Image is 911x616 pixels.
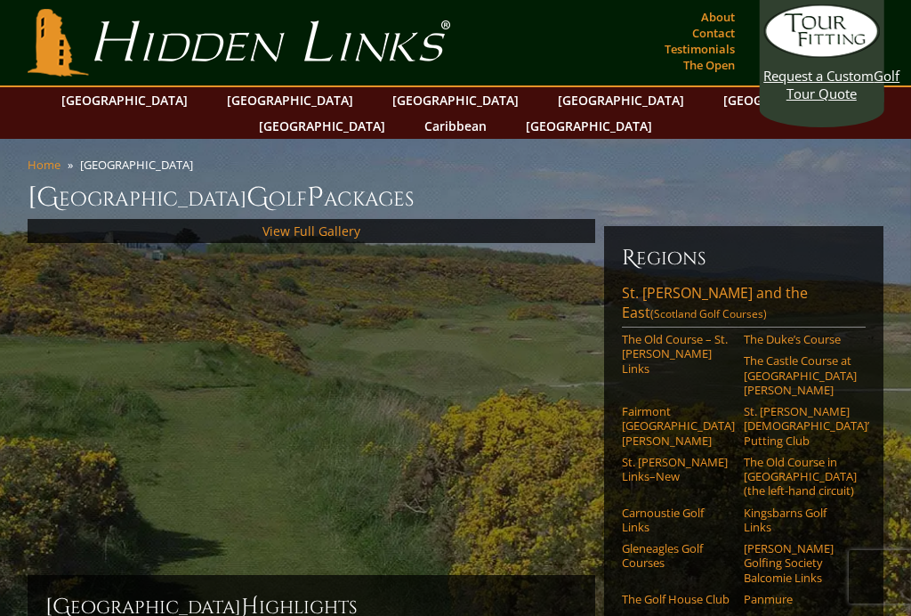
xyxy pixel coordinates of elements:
[744,404,854,448] a: St. [PERSON_NAME] [DEMOGRAPHIC_DATA]’ Putting Club
[415,113,496,139] a: Caribbean
[622,244,866,272] h6: Regions
[744,541,854,585] a: [PERSON_NAME] Golfing Society Balcomie Links
[383,87,528,113] a: [GEOGRAPHIC_DATA]
[744,506,854,535] a: Kingsbarns Golf Links
[52,87,197,113] a: [GEOGRAPHIC_DATA]
[697,4,739,29] a: About
[714,87,859,113] a: [GEOGRAPHIC_DATA]
[517,113,661,139] a: [GEOGRAPHIC_DATA]
[549,87,693,113] a: [GEOGRAPHIC_DATA]
[763,67,874,85] span: Request a Custom
[246,180,269,215] span: G
[660,36,739,61] a: Testimonials
[250,113,394,139] a: [GEOGRAPHIC_DATA]
[679,53,739,77] a: The Open
[744,592,854,606] a: Panmure
[622,541,732,571] a: Gleneagles Golf Courses
[218,87,362,113] a: [GEOGRAPHIC_DATA]
[763,4,879,102] a: Request a CustomGolf Tour Quote
[622,332,732,376] a: The Old Course – St. [PERSON_NAME] Links
[744,353,854,397] a: The Castle Course at [GEOGRAPHIC_DATA][PERSON_NAME]
[622,592,732,606] a: The Golf House Club
[622,455,732,484] a: St. [PERSON_NAME] Links–New
[80,157,200,173] li: [GEOGRAPHIC_DATA]
[744,332,854,346] a: The Duke’s Course
[622,283,866,328] a: St. [PERSON_NAME] and the East(Scotland Golf Courses)
[307,180,324,215] span: P
[650,306,767,321] span: (Scotland Golf Courses)
[622,404,732,448] a: Fairmont [GEOGRAPHIC_DATA][PERSON_NAME]
[28,157,60,173] a: Home
[688,20,739,45] a: Contact
[28,180,884,215] h1: [GEOGRAPHIC_DATA] olf ackages
[622,506,732,535] a: Carnoustie Golf Links
[744,455,854,498] a: The Old Course in [GEOGRAPHIC_DATA] (the left-hand circuit)
[262,223,360,239] a: View Full Gallery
